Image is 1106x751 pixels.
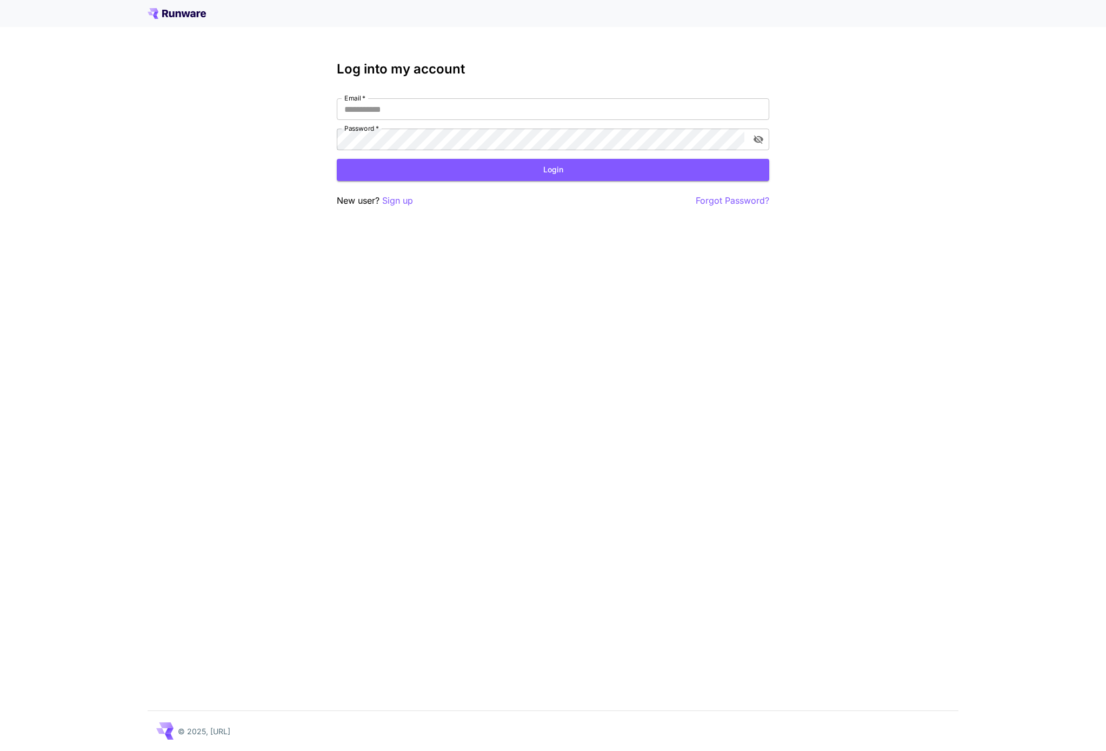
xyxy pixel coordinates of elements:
button: toggle password visibility [749,130,768,149]
button: Login [337,159,769,181]
label: Email [344,93,365,103]
button: Sign up [382,194,413,207]
p: New user? [337,194,413,207]
p: © 2025, [URL] [178,726,230,737]
label: Password [344,124,379,133]
h3: Log into my account [337,62,769,77]
button: Forgot Password? [696,194,769,207]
